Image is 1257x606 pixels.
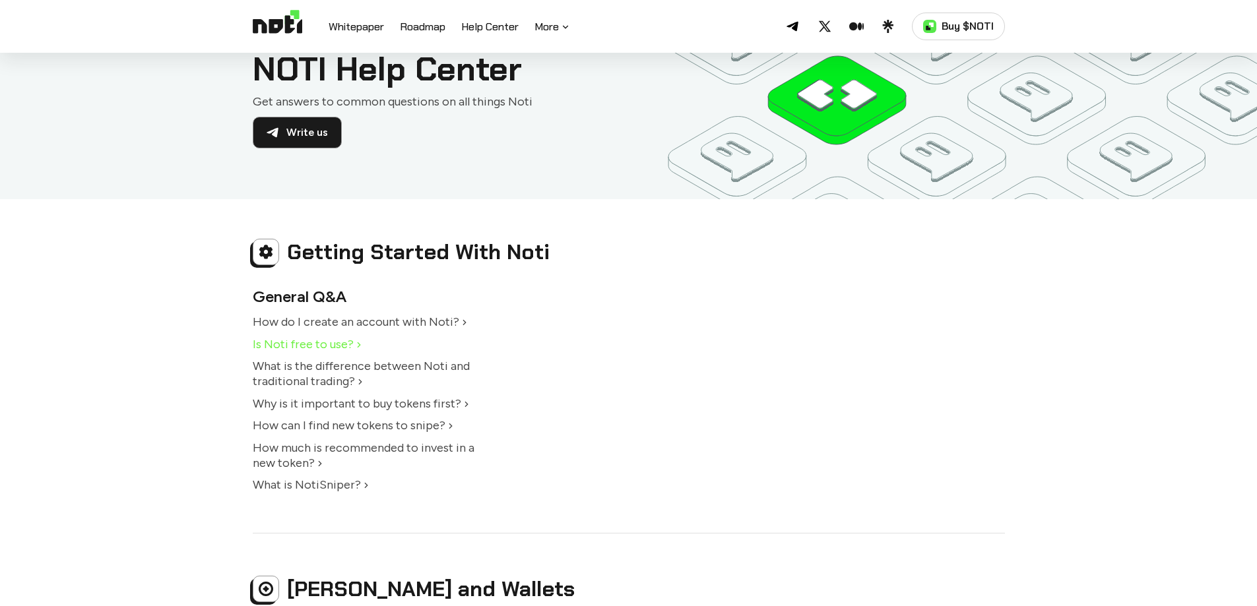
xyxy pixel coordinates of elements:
[329,19,384,36] a: Whitepaper
[253,440,474,470] a: How much is recommended to invest in a new token?
[253,286,346,307] a: General Q&A
[253,396,472,411] a: Why is it important to buy tokens first?
[287,238,550,266] a: Getting Started With Noti
[253,337,364,351] a: Is Noti free to use?
[400,19,445,36] a: Roadmap
[253,52,629,87] h1: NOTI Help Center
[259,241,273,262] img: Getting Started With Noti icon
[253,359,470,388] a: What is the difference between Noti and traditional trading?
[287,575,575,603] a: [PERSON_NAME] and Wallets
[259,578,273,599] img: Snipes and Wallets icon
[534,19,571,35] button: More
[253,10,302,43] img: Logo
[253,477,371,492] a: What is NotiSniper?
[253,418,456,433] a: How can I find new tokens to snipe?
[253,117,342,148] a: Write us
[253,315,470,329] a: How do I create an account with Noti?
[912,13,1005,40] a: Buy $NOTI
[461,19,519,36] a: Help Center
[253,92,629,111] p: Get answers to common questions on all things Noti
